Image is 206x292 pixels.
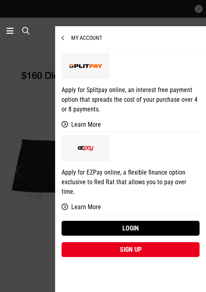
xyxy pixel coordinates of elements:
a: Apply for EZPay online, a flexible finance option exclusive to Red Rat that allows you to pay ove... [62,132,200,214]
p: Apply for EZPay online, a flexible finance option exclusive to Red Rat that allows you to pay ove... [62,168,200,197]
span: My Account [62,35,102,41]
span: Learn More [68,203,101,211]
a: Login [62,221,200,236]
p: Apply for Splitpay online, an interest free payment option that spreads the cost of your purchase... [62,85,200,114]
a: Sign up [62,242,200,257]
span: Learn More [68,121,101,128]
a: Apply for Splitpay online, an interest free payment option that spreads the cost of your purchase... [62,49,200,132]
button: Open LiveChat chat widget [6,3,31,27]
